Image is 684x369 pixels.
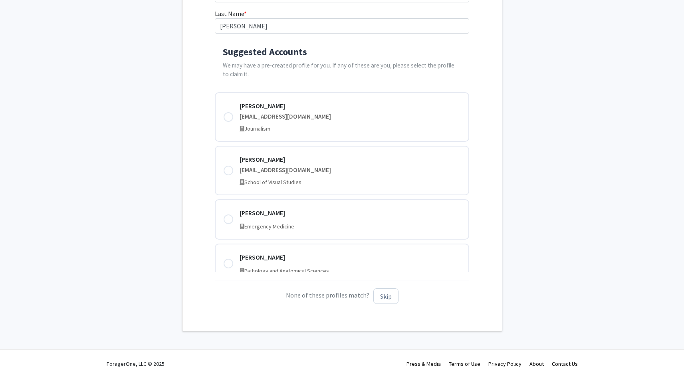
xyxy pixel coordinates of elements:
[215,288,469,304] p: None of these profiles match?
[244,125,270,132] span: Journalism
[240,101,460,111] div: [PERSON_NAME]
[240,208,460,218] div: [PERSON_NAME]
[244,267,329,274] span: Pathology and Anatomical Sciences
[406,360,441,367] a: Press & Media
[529,360,544,367] a: About
[244,179,301,186] span: School of Visual Studies
[373,288,399,304] button: Skip
[244,223,294,230] span: Emergency Medicine
[488,360,521,367] a: Privacy Policy
[215,10,244,18] span: Last Name
[449,360,480,367] a: Terms of Use
[240,252,460,262] div: [PERSON_NAME]
[223,61,461,79] p: We may have a pre-created profile for you. If any of these are you, please select the profile to ...
[6,333,34,363] iframe: Chat
[240,155,460,164] div: [PERSON_NAME]
[240,166,460,175] div: [EMAIL_ADDRESS][DOMAIN_NAME]
[240,112,460,121] div: [EMAIL_ADDRESS][DOMAIN_NAME]
[552,360,578,367] a: Contact Us
[223,46,461,58] h4: Suggested Accounts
